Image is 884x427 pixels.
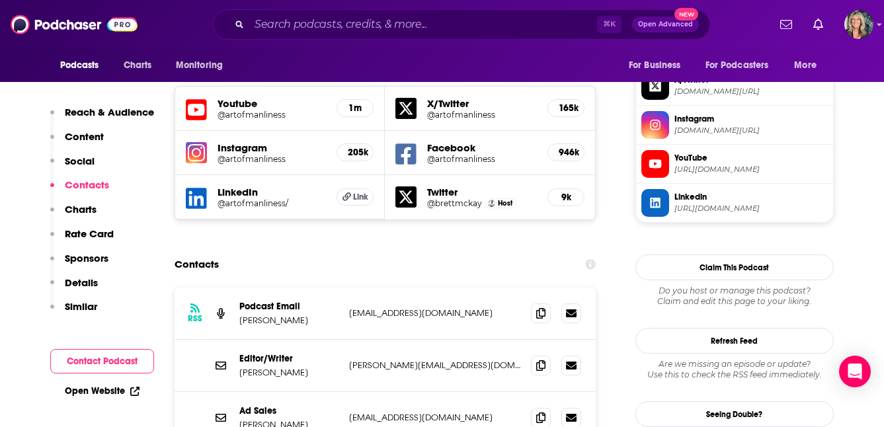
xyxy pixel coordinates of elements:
[635,254,834,280] button: Claim This Podcast
[353,192,368,202] span: Link
[65,130,104,143] p: Content
[65,106,154,118] p: Reach & Audience
[674,126,828,136] span: instagram.com/artofmanliness
[50,130,104,155] button: Content
[674,113,828,125] span: Instagram
[65,276,98,289] p: Details
[239,353,339,364] p: Editor/Writer
[188,313,202,324] h3: RSS
[239,405,339,416] p: Ad Sales
[51,53,116,78] button: open menu
[337,188,374,206] a: Link
[186,142,207,163] img: iconImage
[674,87,828,97] span: twitter.com/artofmanliness
[794,56,817,75] span: More
[239,315,339,326] p: [PERSON_NAME]
[808,13,828,36] a: Show notifications dropdown
[50,300,97,325] button: Similar
[60,56,99,75] span: Podcasts
[348,147,362,158] h5: 205k
[839,356,871,387] div: Open Intercom Messenger
[239,301,339,312] p: Podcast Email
[239,367,339,378] p: [PERSON_NAME]
[844,10,873,39] img: User Profile
[697,53,788,78] button: open menu
[65,178,109,191] p: Contacts
[50,178,109,203] button: Contacts
[705,56,769,75] span: For Podcasters
[427,154,537,164] a: @artofmanliness
[65,252,108,264] p: Sponsors
[641,150,828,178] a: YouTube[URL][DOMAIN_NAME]
[674,165,828,175] span: https://www.youtube.com/@artofmanliness
[348,102,362,114] h5: 1m
[349,412,521,423] p: [EMAIL_ADDRESS][DOMAIN_NAME]
[632,17,699,32] button: Open AdvancedNew
[50,106,154,130] button: Reach & Audience
[629,56,681,75] span: For Business
[50,227,114,252] button: Rate Card
[635,359,834,380] div: Are we missing an episode or update? Use this to check the RSS feed immediately.
[635,328,834,354] button: Refresh Feed
[65,227,114,240] p: Rate Card
[50,252,108,276] button: Sponsors
[559,147,573,158] h5: 946k
[65,385,140,397] a: Open Website
[635,286,834,307] div: Claim and edit this page to your liking.
[641,72,828,100] a: X/Twitter[DOMAIN_NAME][URL]
[65,300,97,313] p: Similar
[559,192,573,203] h5: 9k
[559,102,573,114] h5: 165k
[674,191,828,203] span: Linkedin
[50,349,154,373] button: Contact Podcast
[65,155,95,167] p: Social
[213,9,710,40] div: Search podcasts, credits, & more...
[674,8,698,20] span: New
[427,198,482,208] a: @brettmckay
[218,198,327,208] a: @artofmanliness/
[641,189,828,217] a: Linkedin[URL][DOMAIN_NAME]
[115,53,160,78] a: Charts
[175,252,219,277] h2: Contacts
[218,186,327,198] h5: LinkedIn
[427,186,537,198] h5: Twitter
[427,141,537,154] h5: Facebook
[50,203,97,227] button: Charts
[844,10,873,39] span: Logged in as lisa.beech
[218,97,327,110] h5: Youtube
[674,152,828,164] span: YouTube
[11,12,138,37] img: Podchaser - Follow, Share and Rate Podcasts
[597,16,622,33] span: ⌘ K
[498,199,512,208] span: Host
[785,53,833,78] button: open menu
[218,110,327,120] a: @artofmanliness
[218,141,327,154] h5: Instagram
[249,14,597,35] input: Search podcasts, credits, & more...
[50,276,98,301] button: Details
[775,13,797,36] a: Show notifications dropdown
[427,110,537,120] a: @artofmanliness
[488,200,495,207] a: Brett McKay
[620,53,698,78] button: open menu
[674,204,828,213] span: https://www.linkedin.com/company/artofmanliness/
[124,56,152,75] span: Charts
[635,401,834,427] a: Seeing Double?
[638,21,693,28] span: Open Advanced
[65,203,97,215] p: Charts
[218,154,327,164] a: @artofmanliness
[167,53,240,78] button: open menu
[50,155,95,179] button: Social
[641,111,828,139] a: Instagram[DOMAIN_NAME][URL]
[349,307,521,319] p: [EMAIL_ADDRESS][DOMAIN_NAME]
[176,56,223,75] span: Monitoring
[635,286,834,296] span: Do you host or manage this podcast?
[349,360,521,371] p: [PERSON_NAME][EMAIL_ADDRESS][DOMAIN_NAME]
[427,97,537,110] h5: X/Twitter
